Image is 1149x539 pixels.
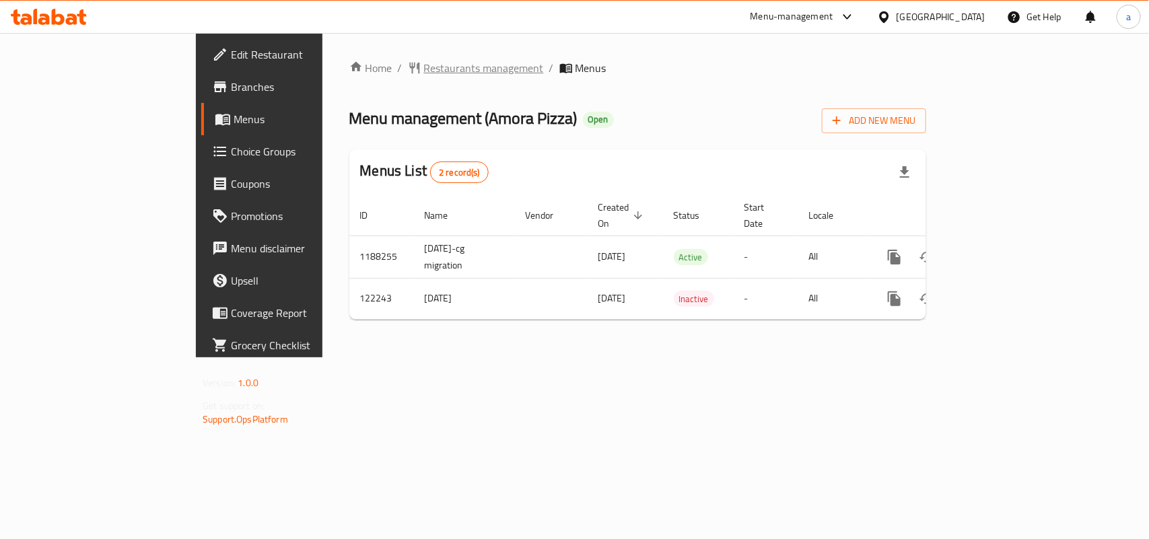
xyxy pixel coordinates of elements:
[598,248,626,265] span: [DATE]
[349,60,926,76] nav: breadcrumb
[526,207,571,223] span: Vendor
[201,103,388,135] a: Menus
[398,60,403,76] li: /
[424,60,544,76] span: Restaurants management
[878,241,911,273] button: more
[349,195,1018,320] table: enhanced table
[425,207,466,223] span: Name
[431,166,488,179] span: 2 record(s)
[822,108,926,133] button: Add New Menu
[414,278,515,319] td: [DATE]
[598,289,626,307] span: [DATE]
[201,329,388,361] a: Grocery Checklist
[231,305,377,321] span: Coverage Report
[734,278,798,319] td: -
[231,240,377,256] span: Menu disclaimer
[408,60,544,76] a: Restaurants management
[897,9,985,24] div: [GEOGRAPHIC_DATA]
[360,207,386,223] span: ID
[231,176,377,192] span: Coupons
[674,207,718,223] span: Status
[231,79,377,95] span: Branches
[583,112,614,128] div: Open
[201,168,388,200] a: Coupons
[583,114,614,125] span: Open
[751,9,833,25] div: Menu-management
[201,71,388,103] a: Branches
[889,156,921,188] div: Export file
[868,195,1018,236] th: Actions
[798,236,868,278] td: All
[576,60,606,76] span: Menus
[231,337,377,353] span: Grocery Checklist
[360,161,489,183] h2: Menus List
[833,112,915,129] span: Add New Menu
[201,38,388,71] a: Edit Restaurant
[201,232,388,264] a: Menu disclaimer
[549,60,554,76] li: /
[798,278,868,319] td: All
[231,208,377,224] span: Promotions
[911,241,943,273] button: Change Status
[231,143,377,159] span: Choice Groups
[1126,9,1131,24] span: a
[349,103,578,133] span: Menu management ( Amora Pizza )
[911,283,943,315] button: Change Status
[430,161,489,183] div: Total records count
[878,283,911,315] button: more
[203,374,236,392] span: Version:
[674,250,708,265] span: Active
[203,410,288,428] a: Support.OpsPlatform
[231,273,377,289] span: Upsell
[234,111,377,127] span: Menus
[414,236,515,278] td: [DATE]-cg migration
[231,46,377,63] span: Edit Restaurant
[734,236,798,278] td: -
[201,135,388,168] a: Choice Groups
[238,374,258,392] span: 1.0.0
[744,199,782,231] span: Start Date
[674,291,714,307] span: Inactive
[203,397,265,415] span: Get support on:
[598,199,647,231] span: Created On
[674,249,708,265] div: Active
[201,200,388,232] a: Promotions
[201,264,388,297] a: Upsell
[201,297,388,329] a: Coverage Report
[809,207,851,223] span: Locale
